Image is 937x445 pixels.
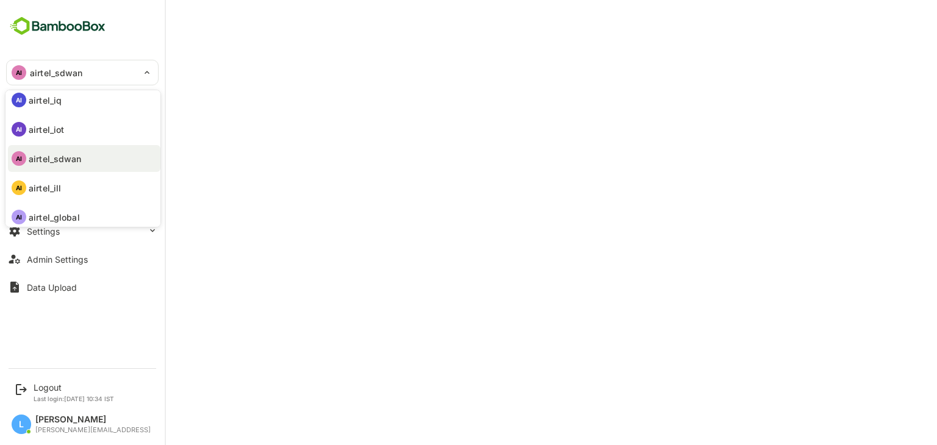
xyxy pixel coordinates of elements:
p: airtel_ill [29,182,61,194]
p: airtel_sdwan [29,152,82,165]
div: AI [12,122,26,137]
div: AI [12,93,26,107]
p: airtel_global [29,211,80,224]
div: AI [12,210,26,224]
div: AI [12,180,26,195]
p: airtel_iq [29,94,62,107]
div: AI [12,151,26,166]
p: airtel_iot [29,123,64,136]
